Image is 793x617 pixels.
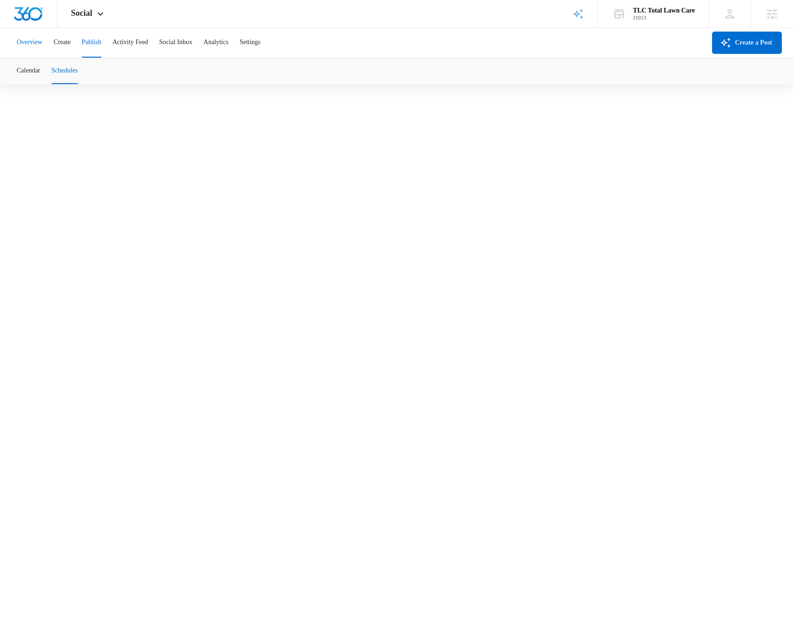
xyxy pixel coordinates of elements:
[82,28,101,58] button: Publish
[17,58,40,84] button: Calendar
[52,58,78,84] button: Schedules
[712,32,782,54] button: Create a Post
[240,28,260,58] button: Settings
[204,28,229,58] button: Analytics
[633,7,695,14] div: account name
[159,28,192,58] button: Social Inbox
[633,14,695,21] div: account id
[71,8,93,18] span: Social
[17,28,42,58] button: Overview
[53,28,71,58] button: Create
[113,28,148,58] button: Activity Feed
